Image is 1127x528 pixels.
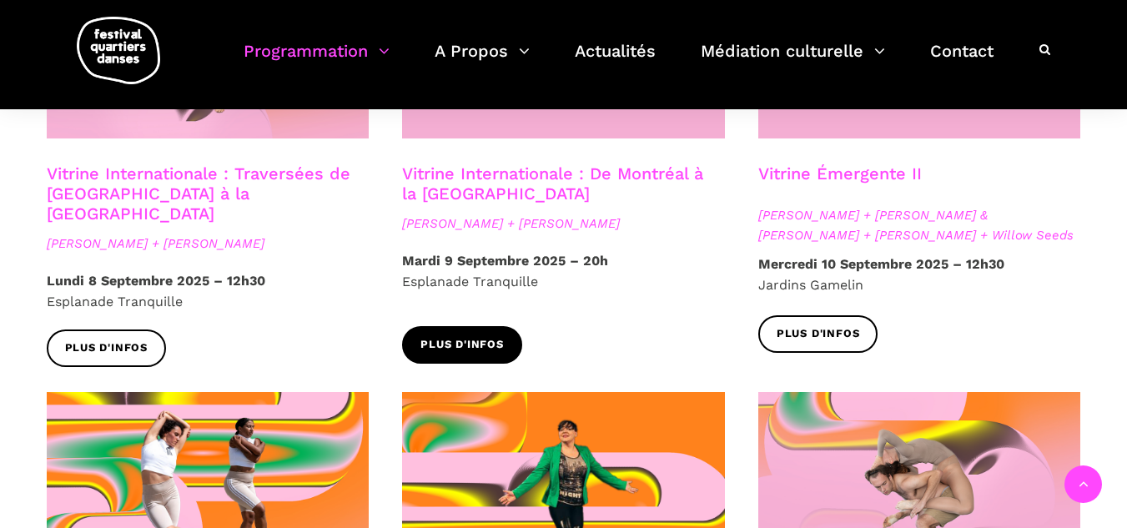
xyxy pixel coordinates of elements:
a: Médiation culturelle [701,37,885,86]
span: Plus d'infos [420,336,504,354]
a: Vitrine Émergente II [758,163,922,184]
span: [PERSON_NAME] + [PERSON_NAME] [47,234,370,254]
strong: Mercredi 10 Septembre 2025 – 12h30 [758,256,1004,272]
span: [PERSON_NAME] + [PERSON_NAME] & [PERSON_NAME] + [PERSON_NAME] + Willow Seeds [758,205,1081,245]
strong: Lundi 8 Septembre 2025 – 12h30 [47,273,265,289]
span: Jardins Gamelin [758,277,863,293]
a: Programmation [244,37,390,86]
span: Plus d'infos [65,339,148,357]
a: A Propos [435,37,530,86]
span: Esplanade Tranquille [402,274,538,289]
a: Vitrine Internationale : Traversées de [GEOGRAPHIC_DATA] à la [GEOGRAPHIC_DATA] [47,163,350,224]
a: Contact [930,37,994,86]
span: Esplanade Tranquille [47,294,183,309]
a: Actualités [575,37,656,86]
a: Plus d'infos [47,329,167,367]
img: logo-fqd-med [77,17,160,84]
a: Plus d'infos [758,315,878,353]
span: [PERSON_NAME] + [PERSON_NAME] [402,214,725,234]
a: Vitrine Internationale : De Montréal à la [GEOGRAPHIC_DATA] [402,163,703,204]
strong: Mardi 9 Septembre 2025 – 20h [402,253,608,269]
span: Plus d'infos [777,325,860,343]
a: Plus d'infos [402,326,522,364]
